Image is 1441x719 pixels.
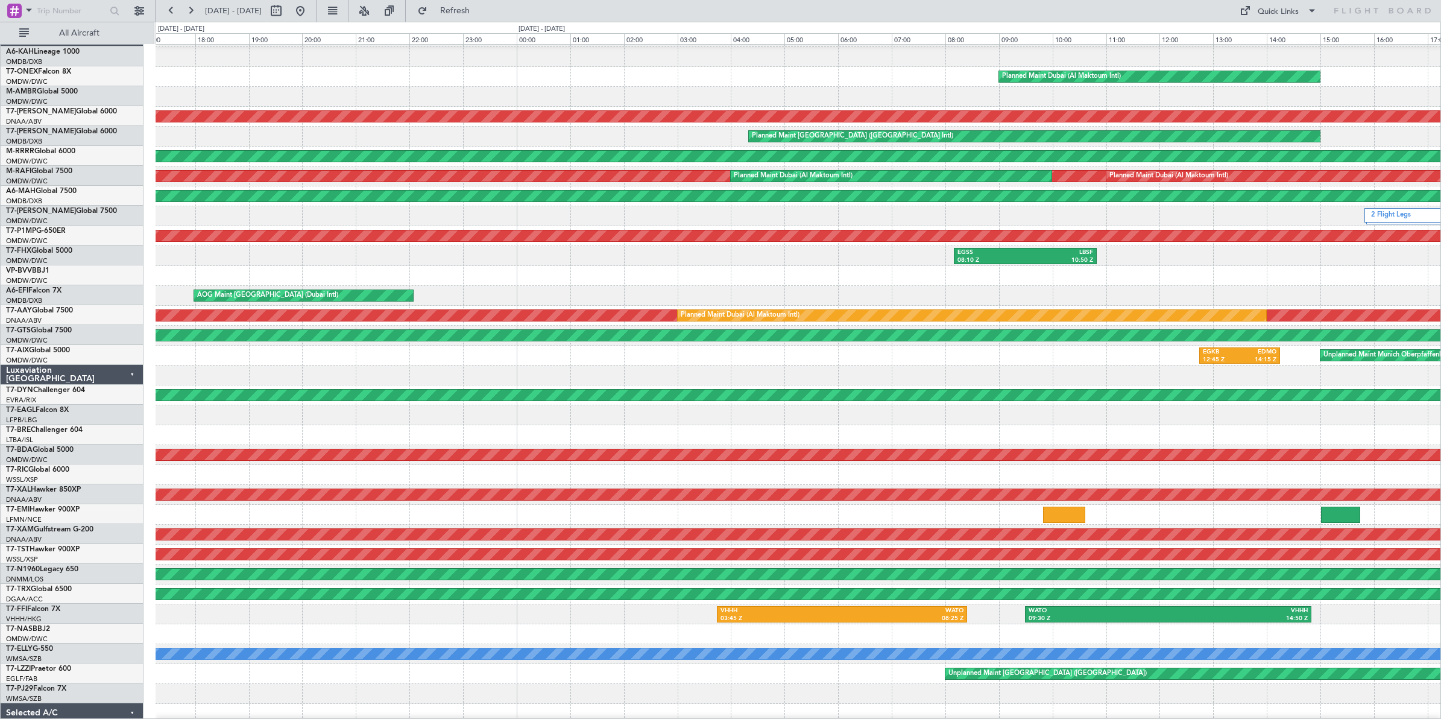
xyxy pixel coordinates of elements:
[463,33,517,44] div: 23:00
[205,5,262,16] span: [DATE] - [DATE]
[6,645,53,653] a: T7-ELLYG-550
[6,546,80,553] a: T7-TSTHawker 900XP
[6,586,72,593] a: T7-TRXGlobal 6500
[6,108,117,115] a: T7-[PERSON_NAME]Global 6000
[6,446,74,454] a: T7-BDAGlobal 5000
[1002,68,1121,86] div: Planned Maint Dubai (Al Maktoum Intl)
[6,665,31,673] span: T7-LZZI
[6,247,31,255] span: T7-FHX
[6,197,42,206] a: OMDB/DXB
[1053,33,1106,44] div: 10:00
[6,347,29,354] span: T7-AIX
[1026,256,1094,265] div: 10:50 Z
[6,48,80,55] a: A6-KAHLineage 1000
[1106,33,1160,44] div: 11:00
[6,307,32,314] span: T7-AAY
[6,137,42,146] a: OMDB/DXB
[249,33,303,44] div: 19:00
[6,407,69,414] a: T7-EAGLFalcon 8X
[1026,249,1094,257] div: LBSF
[6,97,48,106] a: OMDW/DWC
[6,267,32,274] span: VP-BVV
[6,148,34,155] span: M-RRRR
[6,68,38,75] span: T7-ONEX
[6,645,33,653] span: T7-ELLY
[1159,33,1213,44] div: 12:00
[6,188,77,195] a: A6-MAHGlobal 7500
[6,455,48,464] a: OMDW/DWC
[1240,348,1276,356] div: EDMO
[6,48,34,55] span: A6-KAH
[412,1,484,21] button: Refresh
[6,267,49,274] a: VP-BVVBBJ1
[948,665,1147,683] div: Unplanned Maint [GEOGRAPHIC_DATA] ([GEOGRAPHIC_DATA])
[6,466,69,474] a: T7-RICGlobal 6000
[6,436,33,445] a: LTBA/ISL
[734,167,853,185] div: Planned Maint Dubai (Al Maktoum Intl)
[6,157,48,166] a: OMDW/DWC
[6,606,60,613] a: T7-FFIFalcon 7X
[6,88,37,95] span: M-AMBR
[6,287,28,294] span: A6-EFI
[356,33,409,44] div: 21:00
[430,7,481,15] span: Refresh
[6,316,42,325] a: DNAA/ABV
[142,33,195,44] div: 17:00
[6,108,76,115] span: T7-[PERSON_NAME]
[842,615,964,623] div: 08:25 Z
[570,33,624,44] div: 01:00
[6,626,33,633] span: T7-NAS
[1267,33,1320,44] div: 14:00
[1109,167,1228,185] div: Planned Maint Dubai (Al Maktoum Intl)
[838,33,892,44] div: 06:00
[1029,615,1168,623] div: 09:30 Z
[6,466,28,474] span: T7-RIC
[6,128,76,135] span: T7-[PERSON_NAME]
[6,207,117,215] a: T7-[PERSON_NAME]Global 7500
[1258,6,1299,18] div: Quick Links
[752,127,953,145] div: Planned Maint [GEOGRAPHIC_DATA] ([GEOGRAPHIC_DATA] Intl)
[409,33,463,44] div: 22:00
[6,506,80,513] a: T7-EMIHawker 900XP
[6,207,76,215] span: T7-[PERSON_NAME]
[6,674,37,683] a: EGLF/FAB
[842,607,964,615] div: WATO
[6,446,33,454] span: T7-BDA
[6,336,48,345] a: OMDW/DWC
[1203,348,1240,356] div: EGKB
[6,595,43,604] a: DGAA/ACC
[6,665,71,673] a: T7-LZZIPraetor 600
[6,635,48,644] a: OMDW/DWC
[6,128,117,135] a: T7-[PERSON_NAME]Global 6000
[6,486,81,493] a: T7-XALHawker 850XP
[6,256,48,265] a: OMDW/DWC
[6,227,36,235] span: T7-P1MP
[945,33,999,44] div: 08:00
[6,347,70,354] a: T7-AIXGlobal 5000
[31,29,127,37] span: All Aircraft
[6,57,42,66] a: OMDB/DXB
[6,486,31,493] span: T7-XAL
[6,88,78,95] a: M-AMBRGlobal 5000
[1374,33,1428,44] div: 16:00
[6,307,73,314] a: T7-AAYGlobal 7500
[6,356,48,365] a: OMDW/DWC
[720,607,842,615] div: VHHH
[1213,33,1267,44] div: 13:00
[6,685,33,692] span: T7-PJ29
[784,33,838,44] div: 05:00
[6,227,66,235] a: T7-P1MPG-650ER
[892,33,945,44] div: 07:00
[6,168,31,175] span: M-RAFI
[1029,607,1168,615] div: WATO
[6,296,42,305] a: OMDB/DXB
[6,506,30,513] span: T7-EMI
[517,33,570,44] div: 00:00
[6,177,48,186] a: OMDW/DWC
[6,526,34,533] span: T7-XAM
[6,68,71,75] a: T7-ONEXFalcon 8X
[681,306,799,325] div: Planned Maint Dubai (Al Maktoum Intl)
[1168,607,1308,615] div: VHHH
[6,495,42,504] a: DNAA/ABV
[6,566,40,573] span: T7-N1960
